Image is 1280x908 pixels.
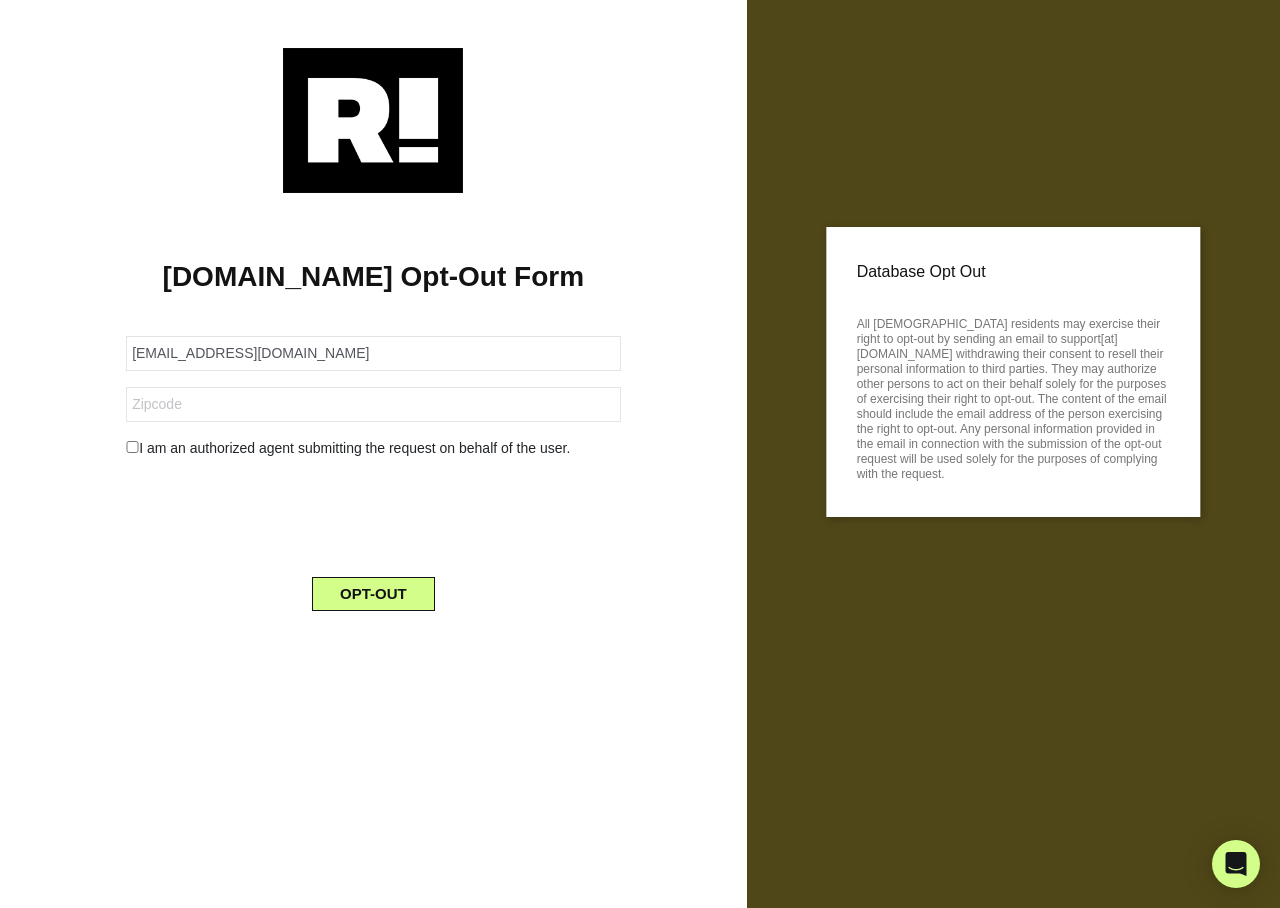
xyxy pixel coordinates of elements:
[857,311,1170,482] p: All [DEMOGRAPHIC_DATA] residents may exercise their right to opt-out by sending an email to suppo...
[221,475,525,553] iframe: reCAPTCHA
[1212,840,1260,888] div: Open Intercom Messenger
[283,48,463,193] img: Retention.com
[312,577,435,611] button: OPT-OUT
[126,336,620,371] input: Email Address
[30,260,717,294] h1: [DOMAIN_NAME] Opt-Out Form
[857,257,1170,287] p: Database Opt Out
[111,438,635,459] div: I am an authorized agent submitting the request on behalf of the user.
[126,387,620,422] input: Zipcode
